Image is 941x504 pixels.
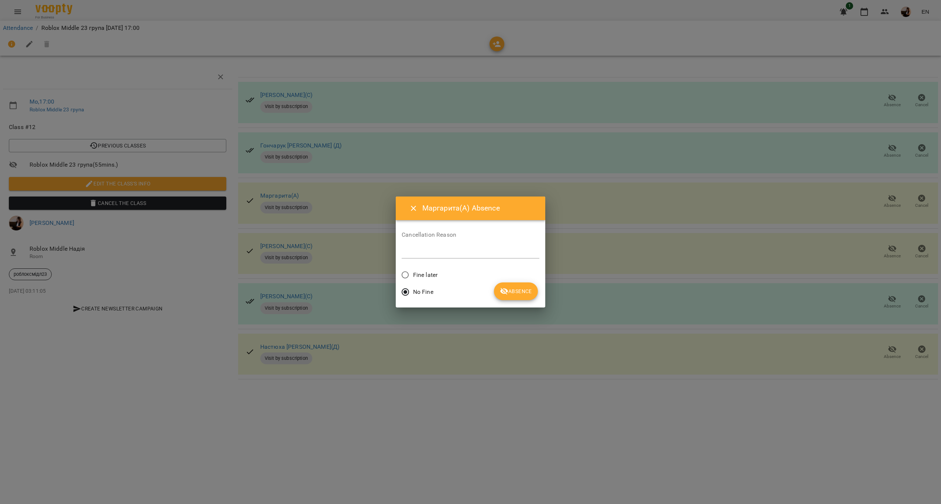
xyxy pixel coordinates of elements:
span: No Fine [413,288,433,296]
h6: Маргарита(А) Absence [422,202,536,214]
button: Absence [494,282,538,300]
button: Close [405,199,422,217]
label: Cancellation Reason [402,232,539,238]
span: Absence [500,287,532,296]
span: Fine later [413,271,437,279]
